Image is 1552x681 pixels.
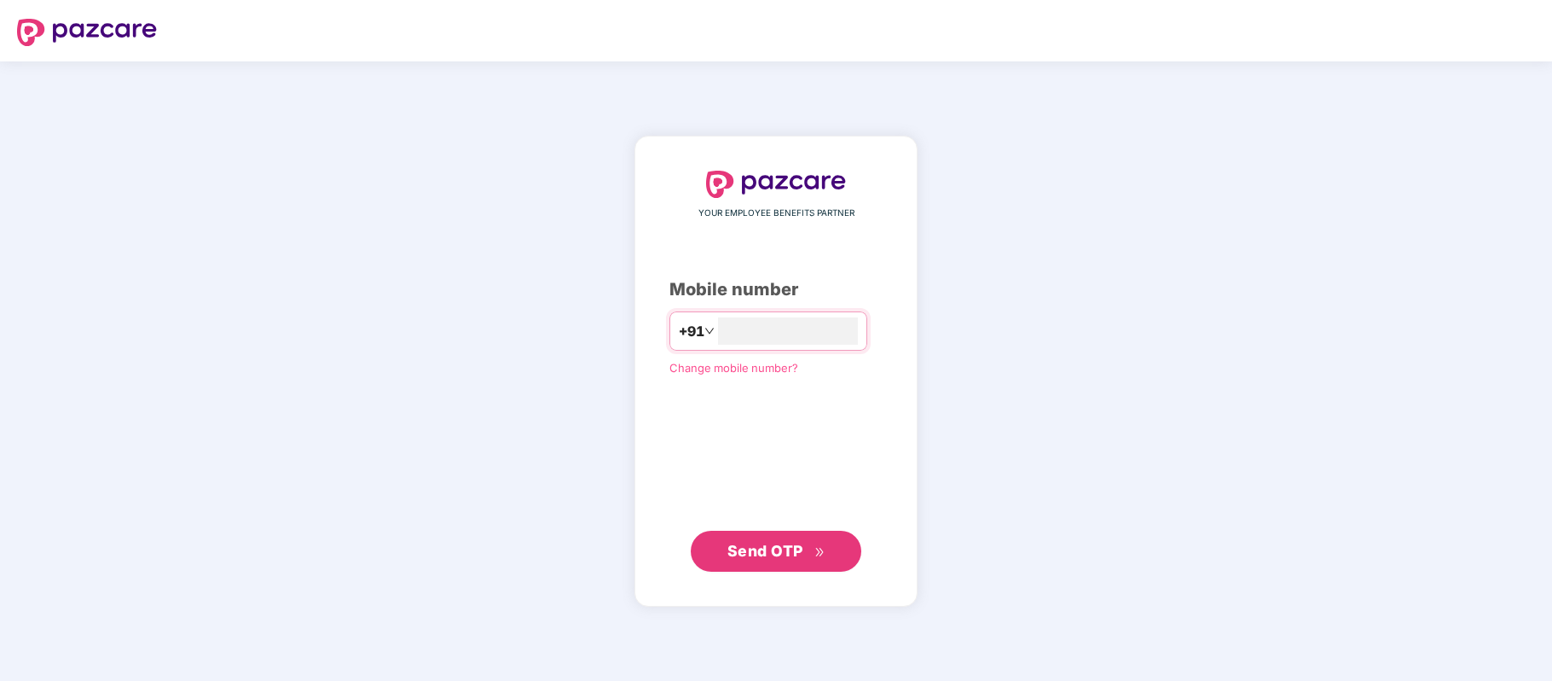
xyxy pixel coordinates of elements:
img: logo [706,171,846,198]
span: YOUR EMPLOYEE BENEFITS PARTNER [698,207,854,220]
button: Send OTPdouble-right [691,531,861,572]
div: Mobile number [669,276,883,303]
a: Change mobile number? [669,361,798,375]
span: down [704,326,715,336]
img: logo [17,19,157,46]
span: +91 [679,321,704,342]
span: Send OTP [727,542,803,560]
span: double-right [814,547,825,558]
